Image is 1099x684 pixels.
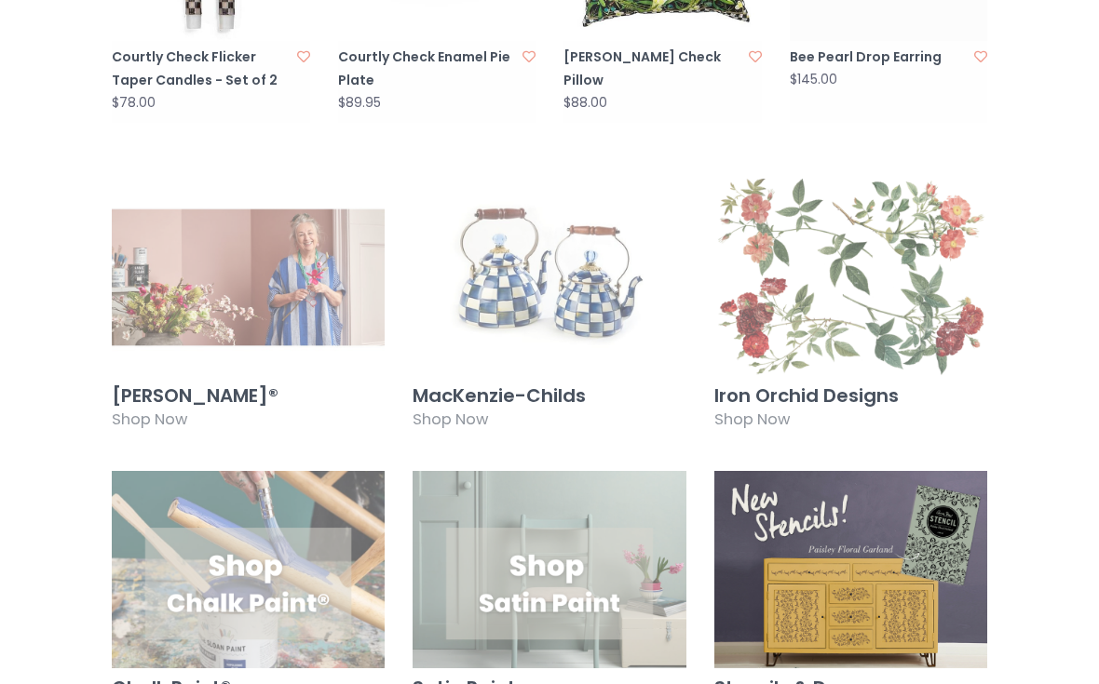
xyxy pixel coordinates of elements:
a: Iron Orchid Designs Shop Now [714,179,987,443]
a: Add to wishlist [974,47,987,66]
a: MacKenzie-Childs Shop Now [413,179,685,443]
img: Chalk Paint® [112,471,385,668]
a: Add to wishlist [297,47,310,66]
h3: MacKenzie-Childs [413,385,685,406]
a: Add to wishlist [749,47,762,66]
img: Annie Sloan® [112,179,385,376]
img: Iron Orchid Designs [714,179,987,376]
img: Satin Paint [413,471,685,668]
a: [PERSON_NAME] Check Pillow [563,46,741,92]
a: Courtly Check Enamel Pie Plate [338,46,516,92]
div: $88.00 [563,96,607,110]
span: Shop Now [714,409,790,430]
a: Courtly Check Flicker Taper Candles - Set of 2 [112,46,290,92]
div: $78.00 [112,96,156,110]
span: Shop Now [112,409,187,430]
a: [PERSON_NAME]® Shop Now [112,179,385,443]
img: Stencils & Decoupage [714,471,987,668]
h3: [PERSON_NAME]® [112,385,385,406]
div: $89.95 [338,96,381,110]
h3: Iron Orchid Designs [714,385,987,406]
a: Bee Pearl Drop Earring [790,46,968,69]
a: Add to wishlist [522,47,536,66]
span: Shop Now [413,409,488,430]
img: MacKenzie-Childs [413,179,685,376]
div: $145.00 [790,73,837,87]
